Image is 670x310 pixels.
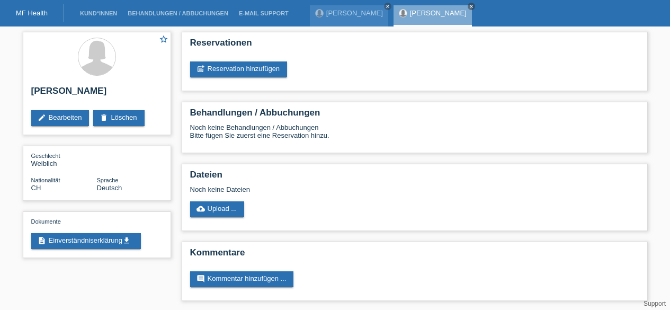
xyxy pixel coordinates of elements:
[190,123,639,147] div: Noch keine Behandlungen / Abbuchungen Bitte fügen Sie zuerst eine Reservation hinzu.
[31,218,61,225] span: Dokumente
[644,300,666,307] a: Support
[190,247,639,263] h2: Kommentare
[190,201,245,217] a: cloud_uploadUpload ...
[234,10,294,16] a: E-Mail Support
[31,233,141,249] a: descriptionEinverständniserklärungget_app
[122,10,234,16] a: Behandlungen / Abbuchungen
[384,3,391,10] a: close
[410,9,467,17] a: [PERSON_NAME]
[196,205,205,213] i: cloud_upload
[190,170,639,185] h2: Dateien
[159,34,168,46] a: star_border
[196,65,205,73] i: post_add
[31,152,97,167] div: Weiblich
[385,4,390,9] i: close
[122,236,131,245] i: get_app
[469,4,474,9] i: close
[31,184,41,192] span: Schweiz
[190,108,639,123] h2: Behandlungen / Abbuchungen
[31,86,163,102] h2: [PERSON_NAME]
[190,38,639,54] h2: Reservationen
[38,113,46,122] i: edit
[75,10,122,16] a: Kund*innen
[196,274,205,283] i: comment
[190,61,288,77] a: post_addReservation hinzufügen
[31,153,60,159] span: Geschlecht
[97,177,119,183] span: Sprache
[326,9,383,17] a: [PERSON_NAME]
[31,177,60,183] span: Nationalität
[190,271,294,287] a: commentKommentar hinzufügen ...
[97,184,122,192] span: Deutsch
[16,9,48,17] a: MF Health
[93,110,144,126] a: deleteLöschen
[159,34,168,44] i: star_border
[468,3,475,10] a: close
[100,113,108,122] i: delete
[31,110,90,126] a: editBearbeiten
[190,185,514,193] div: Noch keine Dateien
[38,236,46,245] i: description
